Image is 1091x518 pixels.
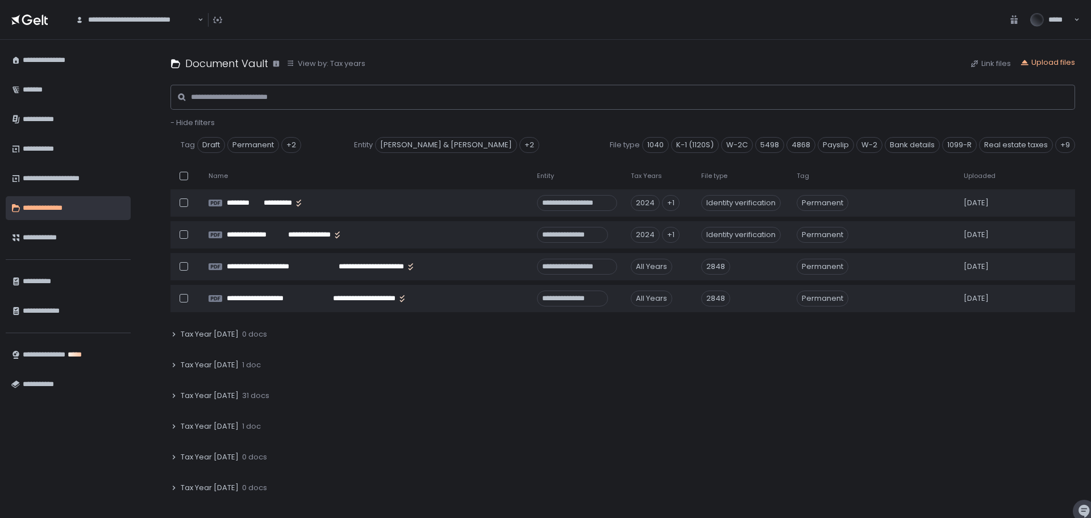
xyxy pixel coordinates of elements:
button: Link files [970,59,1011,69]
span: Draft [197,137,225,153]
div: +2 [519,137,539,153]
span: Entity [354,140,373,150]
span: Tax Year [DATE] [181,360,239,370]
span: W-2 [856,137,882,153]
div: Search for option [68,8,203,32]
span: 5498 [755,137,784,153]
span: Uploaded [964,172,996,180]
span: 0 docs [242,452,267,462]
div: 2848 [701,291,730,306]
span: [DATE] [964,198,989,208]
span: Permanent [797,227,848,243]
span: K-1 (1120S) [671,137,719,153]
div: +1 [662,227,680,243]
span: File type [610,140,640,150]
button: - Hide filters [170,118,215,128]
span: Tax Year [DATE] [181,483,239,493]
span: Tag [181,140,195,150]
span: Name [209,172,228,180]
span: Entity [537,172,554,180]
span: Tax Year [DATE] [181,391,239,401]
span: 1040 [642,137,669,153]
span: Permanent [797,195,848,211]
div: 2848 [701,259,730,275]
div: All Years [631,259,672,275]
span: [DATE] [964,230,989,240]
span: 1099-R [942,137,977,153]
span: Real estate taxes [979,137,1053,153]
span: 1 doc [242,421,261,432]
div: +2 [281,137,301,153]
span: File type [701,172,727,180]
span: 1 doc [242,360,261,370]
span: Tax Year [DATE] [181,329,239,339]
span: Permanent [797,259,848,275]
span: W-2C [721,137,753,153]
div: +1 [662,195,680,211]
input: Search for option [196,14,197,26]
span: Tax Year [DATE] [181,421,239,432]
div: +9 [1055,137,1075,153]
span: [DATE] [964,262,989,272]
div: All Years [631,291,672,306]
span: Tax Years [631,172,662,180]
span: Permanent [227,137,279,153]
span: 4868 [786,137,815,153]
button: View by: Tax years [286,59,365,69]
div: Identity verification [701,195,781,211]
span: Permanent [797,291,848,306]
button: Upload files [1020,57,1075,68]
span: 31 docs [242,391,269,401]
div: 2024 [631,195,660,211]
span: Tag [797,172,809,180]
span: [DATE] [964,293,989,304]
span: [PERSON_NAME] & [PERSON_NAME] [375,137,517,153]
span: Payslip [818,137,854,153]
span: Tax Year [DATE] [181,452,239,462]
span: 0 docs [242,483,267,493]
span: - Hide filters [170,117,215,128]
div: Identity verification [701,227,781,243]
h1: Document Vault [185,56,268,71]
div: 2024 [631,227,660,243]
span: Bank details [885,137,940,153]
span: 0 docs [242,329,267,339]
